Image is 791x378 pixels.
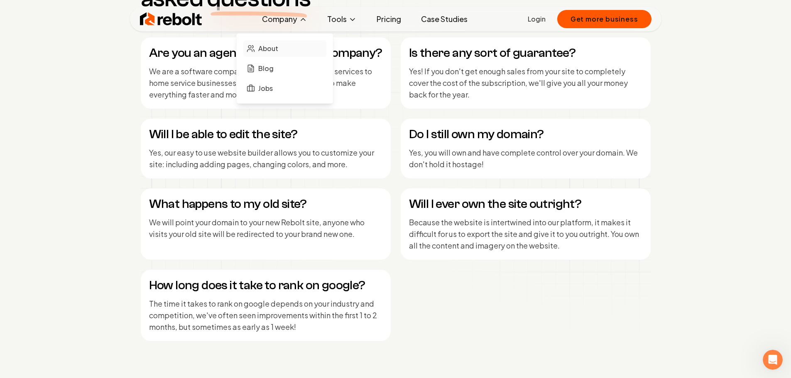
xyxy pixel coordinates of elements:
h4: Will I ever own the site outright? [409,197,642,212]
p: Yes, our easy to use website builder allows you to customize your site: including adding pages, c... [149,147,382,170]
a: Login [528,14,546,24]
span: About [258,44,278,54]
button: Company [255,11,314,27]
p: Because the website is intertwined into our platform, it makes it difficult for us to export the ... [409,217,642,251]
h4: Are you an agency or a software company? [149,46,382,61]
h4: Is there any sort of guarantee? [409,46,642,61]
p: Yes! If you don't get enough sales from your site to completely cover the cost of the subscriptio... [409,66,642,100]
a: Pricing [370,11,408,27]
p: The time it takes to rank on google depends on your industry and competition, we've often seen im... [149,298,382,333]
h4: Will I be able to edit the site? [149,127,382,142]
button: Tools [321,11,363,27]
p: Yes, you will own and have complete control over your domain. We don't hold it hostage! [409,147,642,170]
a: About [243,40,326,57]
h4: How long does it take to rank on google? [149,278,382,293]
h4: What happens to my old site? [149,197,382,212]
iframe: Intercom live chat [763,350,783,370]
p: We are a software company that provides marketing services to home service businesses but with a ... [149,66,382,100]
a: Case Studies [414,11,474,27]
span: Jobs [258,83,273,93]
button: Get more business [557,10,651,28]
a: Blog [243,60,326,77]
p: We will point your domain to your new Rebolt site, anyone who visits your old site will be redire... [149,217,382,240]
img: Rebolt Logo [140,11,202,27]
a: Jobs [243,80,326,97]
span: Blog [258,63,274,73]
h4: Do I still own my domain? [409,127,642,142]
